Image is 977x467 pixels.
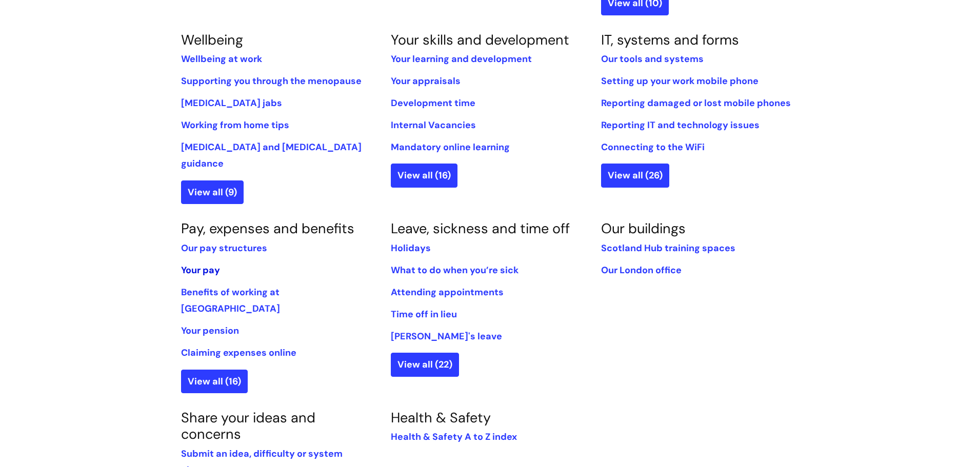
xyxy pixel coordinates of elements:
[181,180,244,204] a: View all (9)
[181,409,315,443] a: Share your ideas and concerns
[181,31,243,49] a: Wellbeing
[181,370,248,393] a: View all (16)
[181,141,362,170] a: [MEDICAL_DATA] and [MEDICAL_DATA] guidance
[391,119,476,131] a: Internal Vacancies
[391,242,431,254] a: Holidays
[601,119,760,131] a: Reporting IT and technology issues
[181,97,282,109] a: [MEDICAL_DATA] jabs
[601,31,739,49] a: IT, systems and forms
[181,324,239,337] a: Your pension
[181,119,289,131] a: Working from home tips
[181,286,280,315] a: Benefits of working at [GEOGRAPHIC_DATA]
[601,242,735,254] a: Scotland Hub training spaces
[391,353,459,376] a: View all (22)
[601,53,704,65] a: Our tools and systems
[181,219,354,237] a: Pay, expenses and benefits
[601,141,705,153] a: Connecting to the WiFi
[601,264,682,276] a: Our London office
[391,308,457,320] a: Time off in lieu
[391,53,532,65] a: Your learning and development
[601,75,759,87] a: Setting up your work mobile phone
[391,264,519,276] a: What to do when you’re sick
[601,164,669,187] a: View all (26)
[391,75,461,87] a: Your appraisals
[391,286,504,298] a: Attending appointments
[601,219,686,237] a: Our buildings
[391,219,570,237] a: Leave, sickness and time off
[181,264,220,276] a: Your pay
[391,164,457,187] a: View all (16)
[181,75,362,87] a: Supporting you through the menopause
[391,431,517,443] a: Health & Safety A to Z index
[391,97,475,109] a: Development time
[391,330,502,342] a: [PERSON_NAME]'s leave
[391,141,510,153] a: Mandatory online learning
[391,409,491,427] a: Health & Safety
[181,242,267,254] a: Our pay structures
[181,347,296,359] a: Claiming expenses online
[181,53,262,65] a: Wellbeing at work
[601,97,791,109] a: Reporting damaged or lost mobile phones
[391,31,569,49] a: Your skills and development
